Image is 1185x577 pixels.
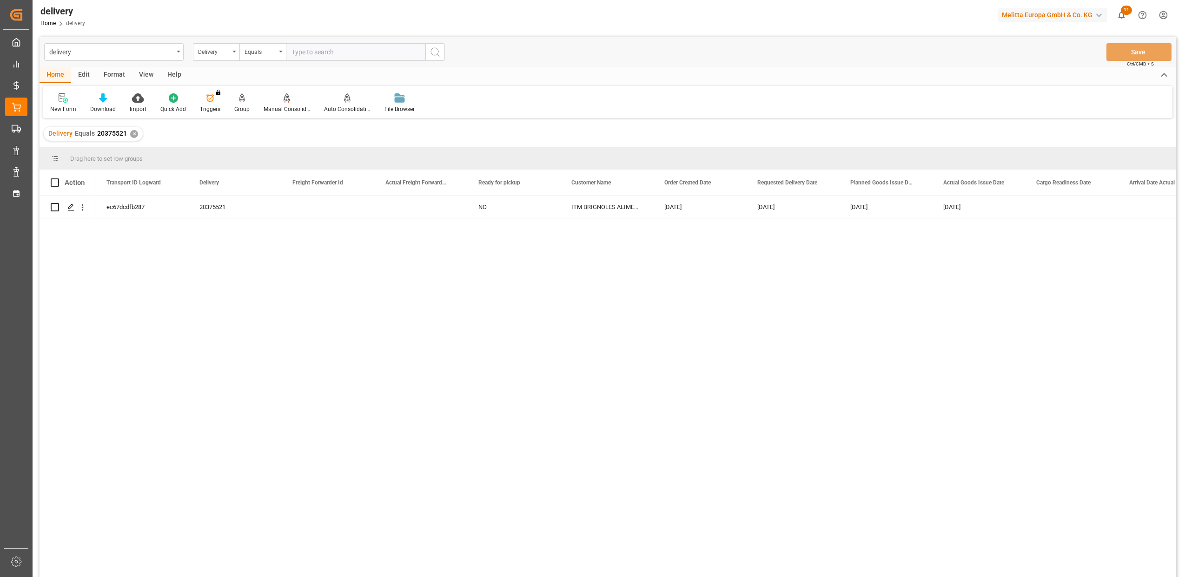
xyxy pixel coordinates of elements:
[1111,5,1132,26] button: show 11 new notifications
[664,179,711,186] span: Order Created Date
[286,43,425,61] input: Type to search
[40,20,56,26] a: Home
[40,4,85,18] div: delivery
[106,179,161,186] span: Transport ID Logward
[467,196,560,218] div: NO
[50,105,76,113] div: New Form
[998,6,1111,24] button: Melitta Europa GmbH & Co. KG
[1127,60,1154,67] span: Ctrl/CMD + S
[746,196,839,218] div: [DATE]
[160,67,188,83] div: Help
[1132,5,1153,26] button: Help Center
[44,43,184,61] button: open menu
[560,196,653,218] div: ITM BRIGNOLES ALIMENTAIRE INT
[1121,6,1132,15] span: 11
[198,46,230,56] div: Delivery
[188,196,281,218] div: 20375521
[97,130,127,137] span: 20375521
[130,105,146,113] div: Import
[1129,179,1175,186] span: Arrival Date Actual
[130,130,138,138] div: ✕
[49,46,173,57] div: delivery
[850,179,913,186] span: Planned Goods Issue Date
[71,67,97,83] div: Edit
[653,196,746,218] div: [DATE]
[65,178,85,187] div: Action
[1036,179,1091,186] span: Cargo Readiness Date
[75,130,95,137] span: Equals
[199,179,219,186] span: Delivery
[757,179,817,186] span: Requested Delivery Date
[160,105,186,113] div: Quick Add
[839,196,932,218] div: [DATE]
[48,130,73,137] span: Delivery
[70,155,143,162] span: Drag here to set row groups
[90,105,116,113] div: Download
[478,179,520,186] span: Ready for pickup
[425,43,445,61] button: search button
[384,105,415,113] div: File Browser
[943,179,1004,186] span: Actual Goods Issue Date
[1106,43,1172,61] button: Save
[193,43,239,61] button: open menu
[40,196,95,218] div: Press SPACE to select this row.
[40,67,71,83] div: Home
[97,67,132,83] div: Format
[245,46,276,56] div: Equals
[998,8,1107,22] div: Melitta Europa GmbH & Co. KG
[234,105,250,113] div: Group
[932,196,1025,218] div: [DATE]
[264,105,310,113] div: Manual Consolidation
[132,67,160,83] div: View
[324,105,371,113] div: Auto Consolidation
[385,179,448,186] span: Actual Freight Forwarder Id
[239,43,286,61] button: open menu
[292,179,343,186] span: Freight Forwarder Id
[95,196,188,218] div: ec67dcdfb287
[571,179,611,186] span: Customer Name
